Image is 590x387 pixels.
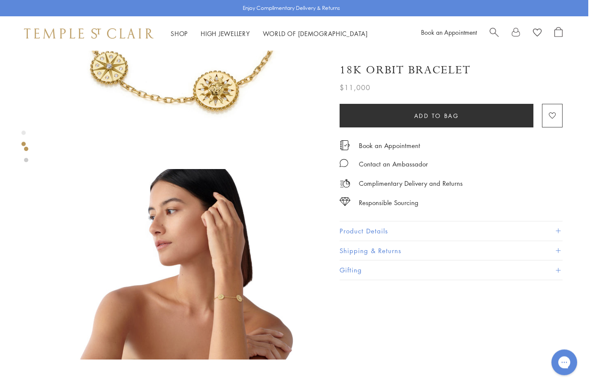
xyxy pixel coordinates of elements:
img: MessageIcon-01_2.svg [340,159,348,167]
button: Product Details [340,221,563,241]
p: Enjoy Complimentary Delivery & Returns [243,4,340,12]
a: Book an Appointment [359,141,420,150]
a: High JewelleryHigh Jewellery [201,29,250,38]
nav: Main navigation [171,28,368,39]
a: View Wishlist [533,27,542,40]
iframe: Gorgias live chat messenger [547,347,581,378]
p: Complimentary Delivery and Returns [359,178,463,189]
img: icon_sourcing.svg [340,197,350,206]
img: 18K Orbit Bracelet [41,169,327,360]
a: ShopShop [171,29,188,38]
a: Search [490,27,499,40]
a: World of [DEMOGRAPHIC_DATA]World of [DEMOGRAPHIC_DATA] [263,29,368,38]
button: Gifting [340,260,563,280]
img: Temple St. Clair [24,28,154,39]
a: Open Shopping Bag [554,27,563,40]
button: Shipping & Returns [340,241,563,260]
button: Add to bag [340,104,533,127]
img: icon_appointment.svg [340,140,350,150]
div: Responsible Sourcing [359,197,418,208]
span: Add to bag [414,111,459,121]
a: Book an Appointment [421,28,477,36]
h1: 18K Orbit Bracelet [340,63,471,78]
div: Contact an Ambassador [359,159,428,169]
div: Product gallery navigation [21,129,26,153]
img: icon_delivery.svg [340,178,350,189]
span: $11,000 [340,82,370,93]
